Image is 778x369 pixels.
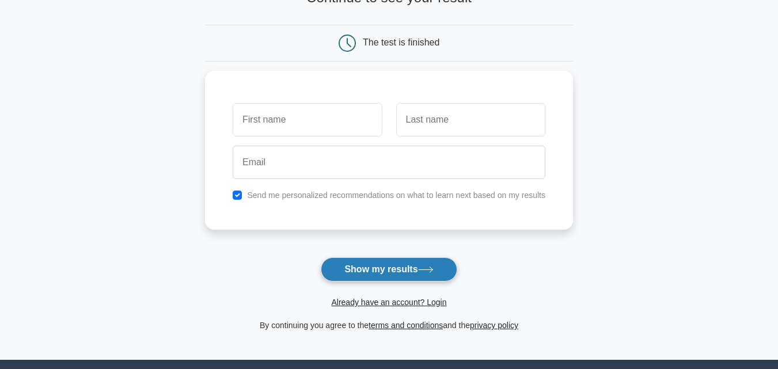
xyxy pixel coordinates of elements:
[321,257,457,281] button: Show my results
[247,191,545,200] label: Send me personalized recommendations on what to learn next based on my results
[396,103,545,136] input: Last name
[198,318,580,332] div: By continuing you agree to the and the
[331,298,446,307] a: Already have an account? Login
[470,321,518,330] a: privacy policy
[363,37,439,47] div: The test is finished
[233,103,382,136] input: First name
[369,321,443,330] a: terms and conditions
[233,146,545,179] input: Email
